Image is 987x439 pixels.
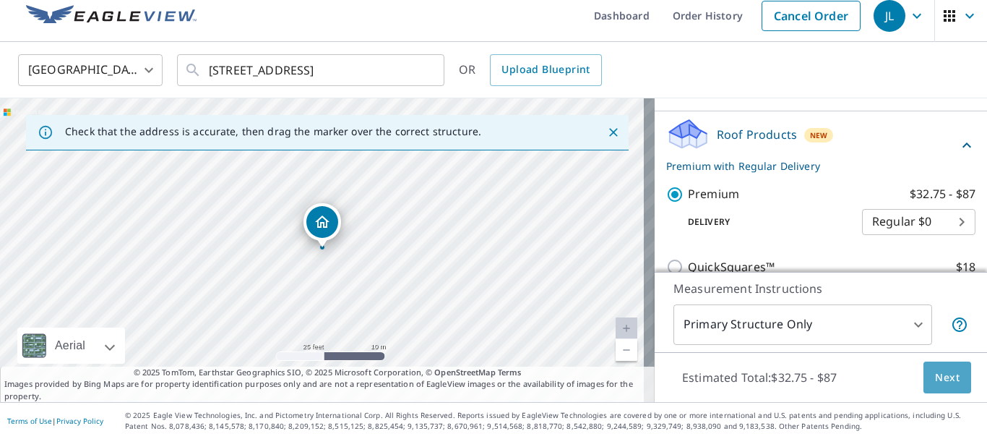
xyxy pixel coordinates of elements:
[56,416,103,426] a: Privacy Policy
[303,203,341,248] div: Dropped pin, building 1, Residential property, 344 Fir Dr Durango, CO 81301
[862,202,975,242] div: Regular $0
[762,1,861,31] a: Cancel Order
[717,126,797,143] p: Roof Products
[604,123,623,142] button: Close
[490,54,601,86] a: Upload Blueprint
[935,369,960,387] span: Next
[688,258,775,276] p: QuickSquares™
[134,367,522,379] span: © 2025 TomTom, Earthstar Geographics SIO, © 2025 Microsoft Corporation, ©
[616,339,637,361] a: Current Level 20, Zoom Out
[688,185,739,203] p: Premium
[956,258,975,276] p: $18
[125,410,980,432] p: © 2025 Eagle View Technologies, Inc. and Pictometry International Corp. All Rights Reserved. Repo...
[26,5,197,27] img: EV Logo
[666,158,958,174] p: Premium with Regular Delivery
[459,54,602,86] div: OR
[434,367,495,378] a: OpenStreetMap
[666,117,975,174] div: Roof ProductsNewPremium with Regular Delivery
[7,416,52,426] a: Terms of Use
[951,316,968,333] span: Your report will include only the primary structure on the property. For example, a detached gara...
[666,216,862,229] p: Delivery
[7,417,103,425] p: |
[501,61,590,79] span: Upload Blueprint
[209,50,415,90] input: Search by address or latitude-longitude
[673,280,968,297] p: Measurement Instructions
[671,362,848,393] p: Estimated Total: $32.75 - $87
[673,304,932,345] div: Primary Structure Only
[18,50,163,90] div: [GEOGRAPHIC_DATA]
[810,129,828,141] span: New
[51,328,90,364] div: Aerial
[65,125,481,138] p: Check that the address is accurate, then drag the marker over the correct structure.
[17,328,125,364] div: Aerial
[616,317,637,339] a: Current Level 20, Zoom In Disabled
[498,367,522,378] a: Terms
[910,185,975,203] p: $32.75 - $87
[923,362,971,394] button: Next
